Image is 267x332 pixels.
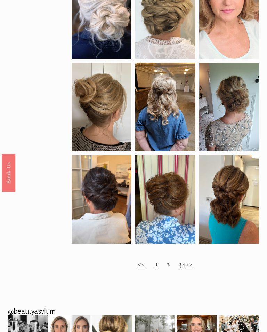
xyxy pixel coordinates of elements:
a: Book Us [2,154,15,192]
a: @beautyasylum [8,306,56,318]
a: 1 [155,259,158,268]
a: >> [186,259,193,268]
a: << [138,259,145,268]
strong: 2 [167,259,170,268]
a: 3 [179,259,182,268]
h2: 4 [72,260,259,268]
